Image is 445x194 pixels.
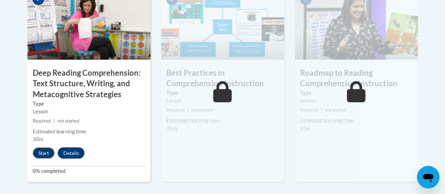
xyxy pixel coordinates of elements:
h3: Deep Reading Comprehension: Text Structure, Writing, and Metacognitive Strategies [27,67,151,100]
div: Lesson [300,96,413,104]
h3: Best Practices in Comprehension Instruction [161,67,284,89]
label: Type [33,100,145,107]
span: not started [191,107,213,112]
span: not started [325,107,347,112]
label: 0% completed [33,167,145,175]
div: Estimated learning time: [300,117,413,124]
div: Estimated learning time: [33,127,145,135]
button: Start [33,147,55,158]
iframe: Button to launch messaging window [417,166,439,188]
span: 35m [166,125,177,131]
span: Required [166,107,184,112]
div: Lesson [33,107,145,115]
span: 30m [33,136,43,142]
label: Type [300,89,413,96]
span: 35m [300,125,311,131]
h3: Roadmap to Reading Comprehension Instruction [295,67,418,89]
div: Estimated learning time: [166,117,279,124]
span: Required [33,118,51,123]
span: | [187,107,189,112]
div: Lesson [166,96,279,104]
span: not started [58,118,79,123]
span: | [321,107,322,112]
button: Details [58,147,84,158]
label: Type [166,89,279,96]
span: Required [300,107,318,112]
span: | [53,118,55,123]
